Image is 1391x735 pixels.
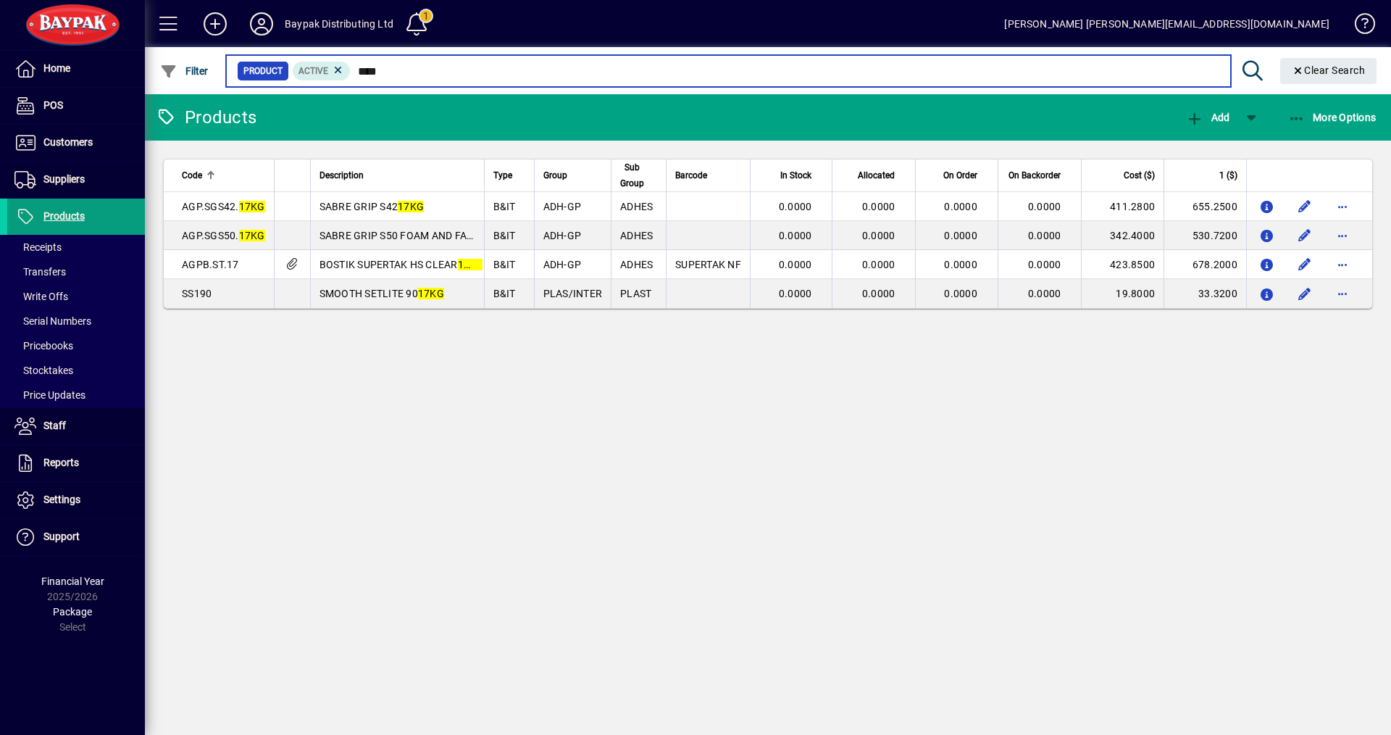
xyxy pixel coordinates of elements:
a: Customers [7,125,145,161]
span: B&IT [493,288,516,299]
mat-chip: Activation Status: Active [293,62,351,80]
span: Code [182,167,202,183]
span: PLAS/INTER [543,288,603,299]
span: Reports [43,457,79,468]
button: Add [1182,104,1233,130]
span: ADH-GP [543,259,582,270]
td: 342.4000 [1081,221,1164,250]
button: Filter [156,58,212,84]
a: Serial Numbers [7,309,145,333]
span: SABRE GRIP S42 [319,201,425,212]
button: More options [1331,195,1354,218]
span: POS [43,99,63,111]
span: ADH-GP [543,230,582,241]
div: Group [543,167,603,183]
div: Description [319,167,475,183]
span: Allocated [858,167,895,183]
button: Edit [1293,224,1316,247]
span: Stocktakes [14,365,73,376]
span: 0.0000 [862,201,895,212]
span: Receipts [14,241,62,253]
span: Group [543,167,567,183]
em: 17KG [239,230,265,241]
span: Suppliers [43,173,85,185]
button: More options [1331,224,1354,247]
span: Support [43,531,80,542]
span: AGPB.ST.17 [182,259,239,270]
a: Support [7,519,145,555]
span: Sub Group [620,159,644,191]
td: 655.2500 [1164,192,1246,221]
span: 0.0000 [944,201,977,212]
a: Staff [7,408,145,444]
span: AGP.SGS50. [182,230,265,241]
span: Financial Year [41,576,104,587]
div: In Stock [759,167,825,183]
span: ADHES [620,201,653,212]
button: Add [192,11,238,37]
button: Profile [238,11,285,37]
a: Transfers [7,259,145,284]
a: Pricebooks [7,333,145,358]
span: SABRE GRIP S50 FOAM AND FABRIC GREEN [319,230,552,241]
span: Serial Numbers [14,315,91,327]
span: B&IT [493,230,516,241]
button: More Options [1285,104,1380,130]
td: 423.8500 [1081,250,1164,279]
button: Edit [1293,195,1316,218]
div: Baypak Distributing Ltd [285,12,393,36]
span: SUPERTAK NF [675,259,741,270]
span: 0.0000 [862,259,895,270]
div: On Backorder [1007,167,1074,183]
em: 17KG [418,288,444,299]
div: Barcode [675,167,741,183]
div: Allocated [841,167,908,183]
span: Product [243,64,283,78]
span: B&IT [493,201,516,212]
span: Description [319,167,364,183]
div: Products [156,106,256,129]
td: 19.8000 [1081,279,1164,308]
td: 411.2800 [1081,192,1164,221]
a: Settings [7,482,145,518]
span: SMOOTH SETLITE 90 [319,288,444,299]
span: 0.0000 [1028,288,1061,299]
em: 17KG [239,201,265,212]
a: Suppliers [7,162,145,198]
a: Home [7,51,145,87]
em: 17KG [398,201,424,212]
button: Edit [1293,282,1316,305]
span: More Options [1288,112,1377,123]
span: BOSTIK SUPERTAK HS CLEAR CYLINDER [319,259,531,270]
a: Stocktakes [7,358,145,383]
button: Edit [1293,253,1316,276]
span: 0.0000 [779,230,812,241]
span: Customers [43,136,93,148]
span: 0.0000 [862,288,895,299]
span: In Stock [780,167,811,183]
span: Settings [43,494,80,505]
span: 0.0000 [862,230,895,241]
td: 530.7200 [1164,221,1246,250]
span: B&IT [493,259,516,270]
span: 0.0000 [779,201,812,212]
a: Receipts [7,235,145,259]
span: PLAST [620,288,651,299]
div: On Order [924,167,990,183]
span: Package [53,606,92,618]
span: Products [43,210,85,222]
span: Staff [43,420,66,431]
div: [PERSON_NAME] [PERSON_NAME][EMAIL_ADDRESS][DOMAIN_NAME] [1004,12,1329,36]
div: Sub Group [620,159,657,191]
td: 33.3200 [1164,279,1246,308]
button: More options [1331,253,1354,276]
span: 0.0000 [1028,230,1061,241]
span: 0.0000 [944,288,977,299]
a: Reports [7,445,145,481]
div: Type [493,167,525,183]
span: AGP.SGS42. [182,201,265,212]
span: Price Updates [14,389,85,401]
a: POS [7,88,145,124]
span: Home [43,62,70,74]
span: Pricebooks [14,340,73,352]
